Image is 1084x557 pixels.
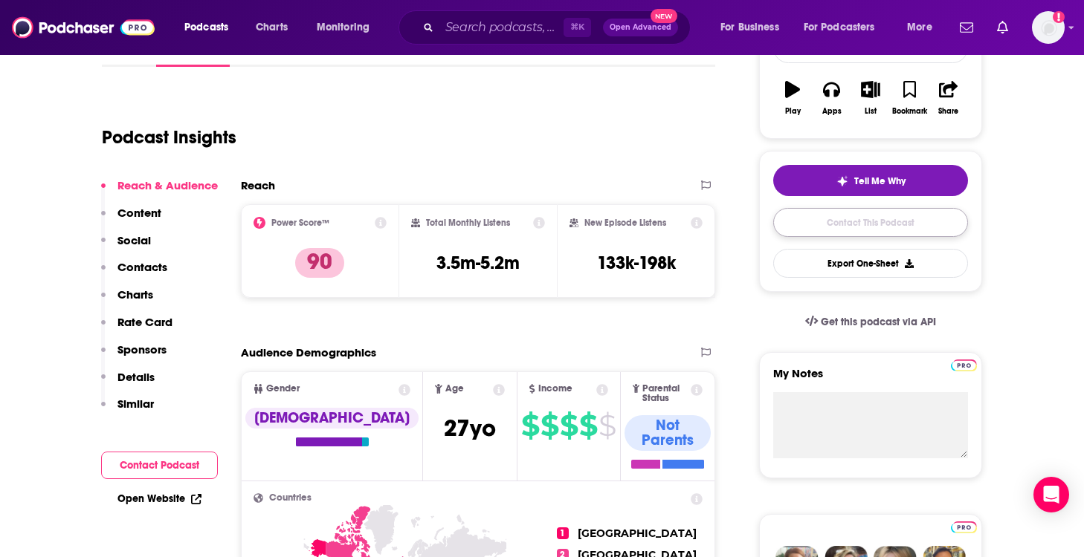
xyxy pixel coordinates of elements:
[557,527,569,539] span: 1
[584,218,666,228] h2: New Episode Listens
[610,24,671,31] span: Open Advanced
[426,218,510,228] h2: Total Monthly Listens
[642,384,688,403] span: Parental Status
[1032,11,1065,44] span: Logged in as alignPR
[773,165,968,196] button: tell me why sparkleTell Me Why
[773,366,968,392] label: My Notes
[710,16,798,39] button: open menu
[951,519,977,533] a: Pro website
[12,13,155,42] img: Podchaser - Follow, Share and Rate Podcasts
[538,384,572,394] span: Income
[444,414,496,443] span: 27 yo
[445,384,464,394] span: Age
[793,304,948,340] a: Get this podcast via API
[951,521,977,533] img: Podchaser Pro
[117,492,201,505] a: Open Website
[117,287,153,302] p: Charts
[720,17,779,38] span: For Business
[241,345,376,359] h2: Audience Demographics
[804,17,875,38] span: For Podcasters
[938,107,958,116] div: Share
[603,19,678,36] button: Open AdvancedNew
[991,15,1014,40] a: Show notifications dropdown
[836,175,848,187] img: tell me why sparkle
[101,287,153,315] button: Charts
[117,206,161,220] p: Content
[101,260,167,287] button: Contacts
[101,206,161,233] button: Content
[266,384,300,394] span: Gender
[541,414,558,437] span: $
[241,178,275,192] h2: Reach
[1032,11,1065,44] img: User Profile
[821,316,936,328] span: Get this podcast via API
[413,10,705,45] div: Search podcasts, credits, & more...
[117,342,167,356] p: Sponsors
[246,16,297,39] a: Charts
[785,107,801,116] div: Play
[625,415,711,451] div: Not Parents
[812,71,851,125] button: Apps
[1032,11,1065,44] button: Show profile menu
[560,414,578,437] span: $
[101,233,151,261] button: Social
[851,71,890,125] button: List
[907,17,932,38] span: More
[599,414,616,437] span: $
[564,18,591,37] span: ⌘ K
[101,397,154,424] button: Similar
[892,107,927,116] div: Bookmark
[269,493,312,503] span: Countries
[117,260,167,274] p: Contacts
[436,252,520,274] h3: 3.5m-5.2m
[773,208,968,237] a: Contact This Podcast
[865,107,877,116] div: List
[439,16,564,39] input: Search podcasts, credits, & more...
[597,252,676,274] h3: 133k-198k
[1053,11,1065,23] svg: Add a profile image
[184,17,228,38] span: Podcasts
[951,359,977,371] img: Podchaser Pro
[773,71,812,125] button: Play
[306,16,389,39] button: open menu
[101,370,155,397] button: Details
[579,414,597,437] span: $
[245,408,419,429] div: [DEMOGRAPHIC_DATA]
[271,218,329,228] h2: Power Score™
[578,527,697,540] span: [GEOGRAPHIC_DATA]
[651,9,677,23] span: New
[897,16,951,39] button: open menu
[117,233,151,247] p: Social
[822,107,842,116] div: Apps
[101,315,172,342] button: Rate Card
[101,178,218,206] button: Reach & Audience
[295,248,344,278] p: 90
[174,16,248,39] button: open menu
[854,175,906,187] span: Tell Me Why
[117,315,172,329] p: Rate Card
[101,452,218,479] button: Contact Podcast
[117,397,154,411] p: Similar
[256,17,288,38] span: Charts
[929,71,968,125] button: Share
[117,178,218,192] p: Reach & Audience
[773,249,968,278] button: Export One-Sheet
[1033,477,1069,512] div: Open Intercom Messenger
[102,126,236,149] h1: Podcast Insights
[794,16,897,39] button: open menu
[117,370,155,384] p: Details
[951,357,977,371] a: Pro website
[521,414,539,437] span: $
[890,71,929,125] button: Bookmark
[317,17,370,38] span: Monitoring
[954,15,979,40] a: Show notifications dropdown
[101,342,167,370] button: Sponsors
